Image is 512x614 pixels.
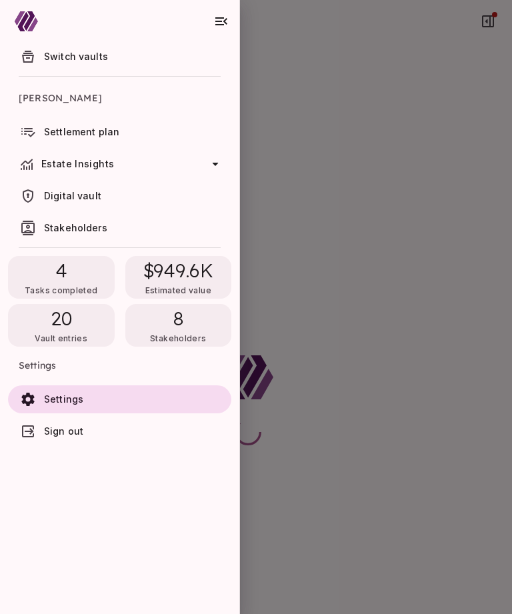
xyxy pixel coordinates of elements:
span: 20 [51,307,72,331]
div: 4Tasks completed [8,256,115,299]
div: Estate Insights [8,150,231,178]
span: Stakeholders [150,333,206,343]
span: Vault entries [35,333,87,343]
div: 20Vault entries [8,304,115,347]
span: $949.6K [143,259,213,283]
span: Settings [19,349,221,381]
span: Sign out [44,425,83,437]
span: 8 [173,307,184,331]
a: Stakeholders [8,214,231,242]
span: Settings [44,393,83,405]
span: Tasks completed [25,285,97,295]
div: $949.6KEstimated value [125,256,232,299]
span: [PERSON_NAME] [19,82,221,114]
a: Switch vaults [8,43,231,71]
span: Stakeholders [44,222,107,233]
span: Estate Insights [41,158,114,169]
span: 4 [55,259,67,283]
span: Settlement plan [44,126,119,137]
a: Settlement plan [8,118,231,146]
a: Sign out [8,417,231,445]
div: 8Stakeholders [125,304,232,347]
span: Digital vault [44,190,101,201]
a: Settings [8,385,231,413]
span: Switch vaults [44,51,108,62]
a: Digital vault [8,182,231,210]
span: Estimated value [145,285,211,295]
